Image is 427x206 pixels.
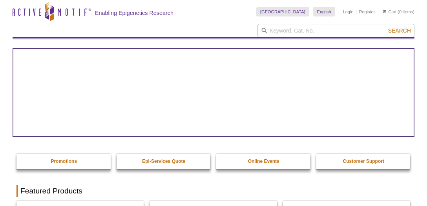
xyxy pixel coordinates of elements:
a: Register [359,9,375,15]
img: Your Cart [383,9,386,13]
li: | [356,7,357,16]
a: Login [343,9,354,15]
a: Customer Support [316,154,411,169]
h2: Featured Products [16,185,411,197]
a: Online Events [216,154,311,169]
strong: Online Events [248,159,279,164]
a: Promotions [16,154,111,169]
strong: Promotions [51,159,77,164]
strong: Epi-Services Quote [142,159,185,164]
li: (0 items) [383,7,414,16]
input: Keyword, Cat. No. [257,24,414,37]
a: [GEOGRAPHIC_DATA] [256,7,309,16]
strong: Customer Support [343,159,384,164]
span: Search [388,27,411,34]
h2: Enabling Epigenetics Research [95,9,173,16]
a: Cart [383,9,396,15]
button: Search [386,27,413,34]
a: Epi-Services Quote [117,154,212,169]
a: English [313,7,335,16]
